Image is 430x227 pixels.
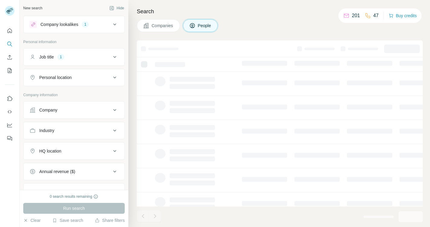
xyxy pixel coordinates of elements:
div: Annual revenue ($) [39,169,75,175]
p: 201 [352,12,360,19]
h4: Search [137,7,423,16]
button: Hide [105,4,128,13]
button: Feedback [5,133,14,144]
span: Companies [152,23,174,29]
button: Quick start [5,25,14,36]
div: New search [23,5,42,11]
div: Company [39,107,57,113]
button: Use Surfe API [5,106,14,117]
button: Save search [52,217,83,223]
p: Company information [23,92,125,98]
button: Enrich CSV [5,52,14,63]
button: Use Surfe on LinkedIn [5,93,14,104]
button: Personal location [24,70,124,85]
div: HQ location [39,148,61,154]
div: 1 [82,22,89,27]
p: Personal information [23,39,125,45]
button: Industry [24,123,124,138]
button: Share filters [95,217,125,223]
button: HQ location [24,144,124,158]
div: Personal location [39,74,72,80]
button: Company [24,103,124,117]
button: Dashboard [5,120,14,131]
div: 0 search results remaining [50,194,98,199]
div: Employees (size) [39,189,72,195]
p: 47 [373,12,379,19]
button: Company lookalikes1 [24,17,124,32]
div: Industry [39,128,54,134]
button: Job title1 [24,50,124,64]
button: Buy credits [389,11,417,20]
button: Clear [23,217,40,223]
button: My lists [5,65,14,76]
button: Annual revenue ($) [24,164,124,179]
div: Job title [39,54,54,60]
span: People [198,23,212,29]
div: 1 [57,54,64,60]
button: Search [5,39,14,49]
button: Employees (size) [24,185,124,199]
div: Company lookalikes [40,21,78,27]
